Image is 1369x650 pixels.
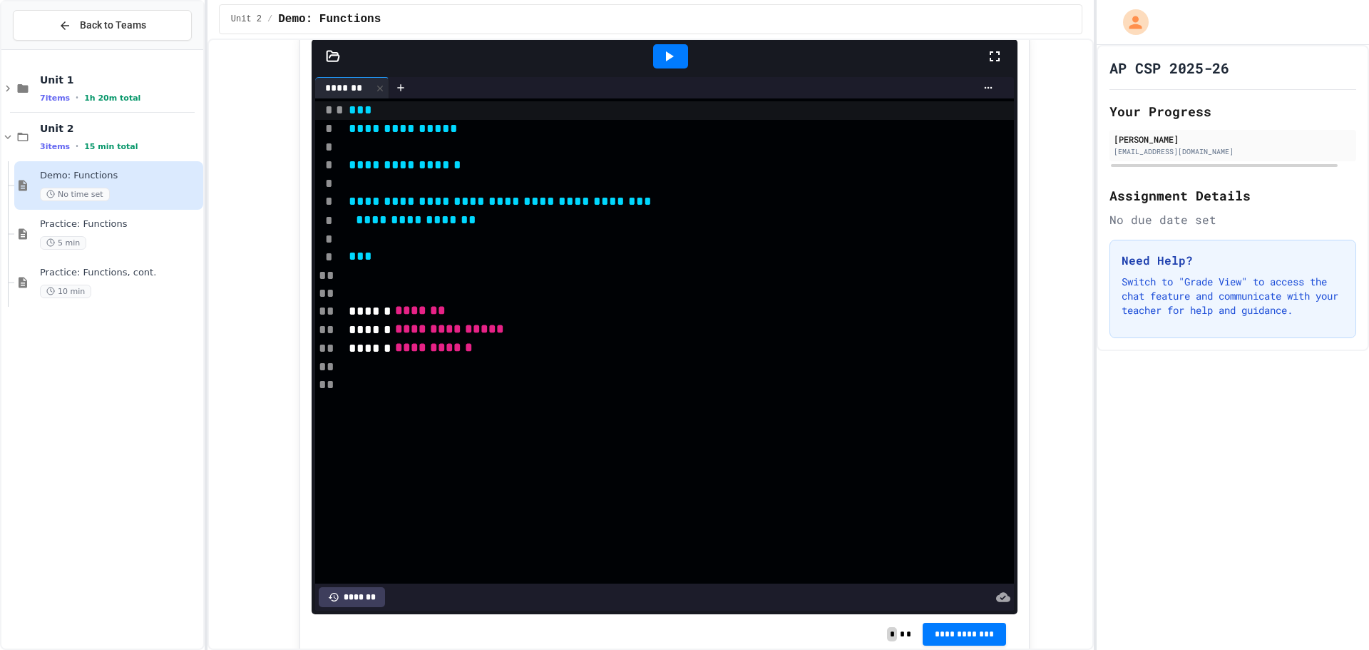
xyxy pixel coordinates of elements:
span: 5 min [40,236,86,250]
div: No due date set [1109,211,1356,228]
span: • [76,141,78,152]
span: • [76,92,78,103]
h2: Assignment Details [1109,186,1356,205]
span: 7 items [40,93,70,103]
span: Practice: Functions, cont. [40,267,200,279]
h1: AP CSP 2025-26 [1109,58,1229,78]
span: Unit 2 [231,14,262,25]
h3: Need Help? [1122,252,1344,269]
p: Switch to "Grade View" to access the chat feature and communicate with your teacher for help and ... [1122,275,1344,318]
span: Unit 2 [40,122,200,135]
span: Unit 1 [40,73,200,86]
span: Back to Teams [80,18,146,33]
div: [PERSON_NAME] [1114,133,1352,146]
span: Practice: Functions [40,218,200,230]
h2: Your Progress [1109,101,1356,121]
span: No time set [40,188,110,201]
span: Demo: Functions [40,170,200,182]
span: / [267,14,272,25]
button: Back to Teams [13,10,192,41]
span: 1h 20m total [84,93,140,103]
div: [EMAIL_ADDRESS][DOMAIN_NAME] [1114,146,1352,157]
span: 15 min total [84,142,138,151]
span: 3 items [40,142,70,151]
div: My Account [1108,6,1152,39]
span: 10 min [40,285,91,298]
span: Demo: Functions [278,11,381,28]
